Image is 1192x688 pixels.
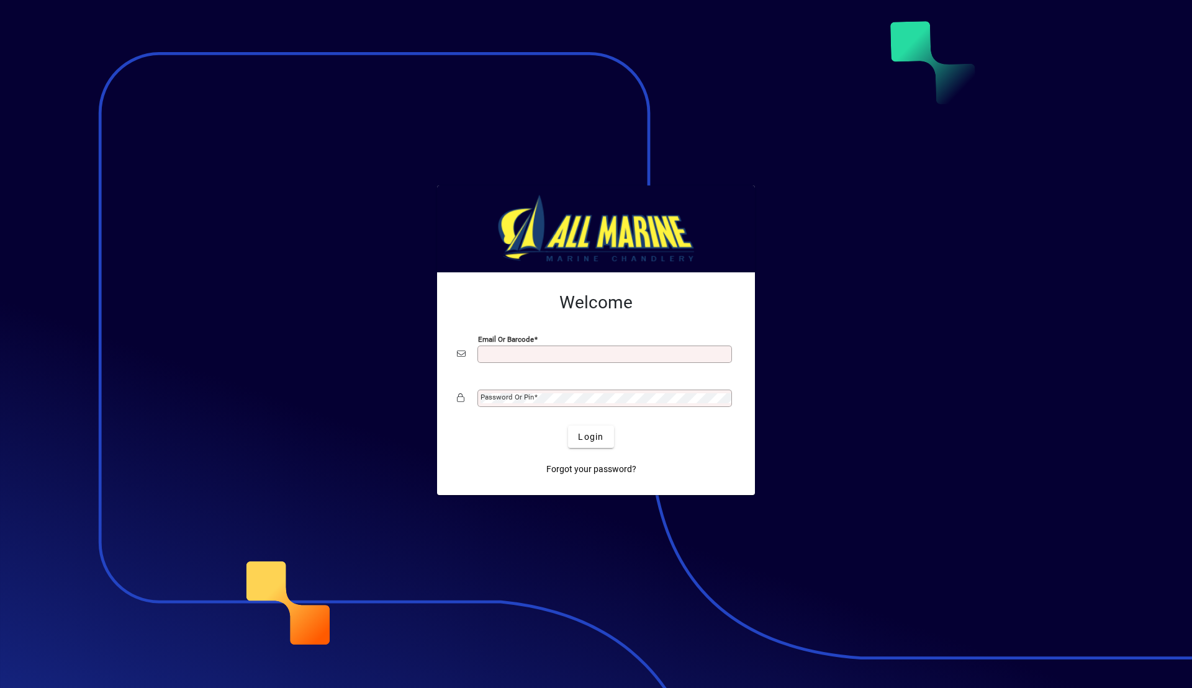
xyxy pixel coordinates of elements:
[541,458,641,480] a: Forgot your password?
[546,463,636,476] span: Forgot your password?
[478,335,534,344] mat-label: Email or Barcode
[578,431,603,444] span: Login
[481,393,534,401] mat-label: Password or Pin
[457,292,735,313] h2: Welcome
[568,426,613,448] button: Login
